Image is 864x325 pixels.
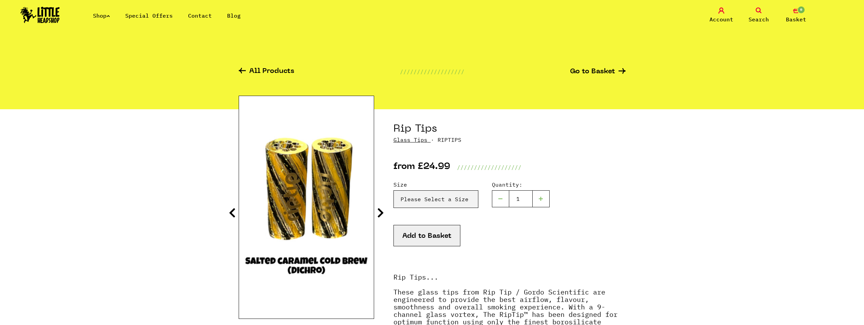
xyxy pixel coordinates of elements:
p: from £24.99 [393,163,450,171]
a: Glass Tips [393,136,427,143]
a: 0 Basket [779,7,813,23]
label: Quantity: [492,180,550,189]
img: Little Head Shop Logo [20,7,60,23]
img: Rip Tips image 4 [239,123,374,291]
a: Special Offers [125,12,173,19]
span: Basket [786,15,806,23]
a: Go to Basket [570,68,626,75]
a: Search [742,7,776,23]
button: Add to Basket [393,225,460,246]
a: Contact [188,12,212,19]
p: /////////////////// [457,163,521,171]
a: All Products [239,68,294,76]
h1: Rip Tips [393,123,626,136]
span: 0 [797,6,805,14]
p: · RIPTIPS [393,136,626,144]
p: /////////////////// [400,68,464,76]
label: Size [393,180,478,189]
span: Account [710,15,733,23]
a: Shop [93,12,110,19]
span: Search [749,15,769,23]
input: 1 [509,190,533,207]
a: Blog [227,12,241,19]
